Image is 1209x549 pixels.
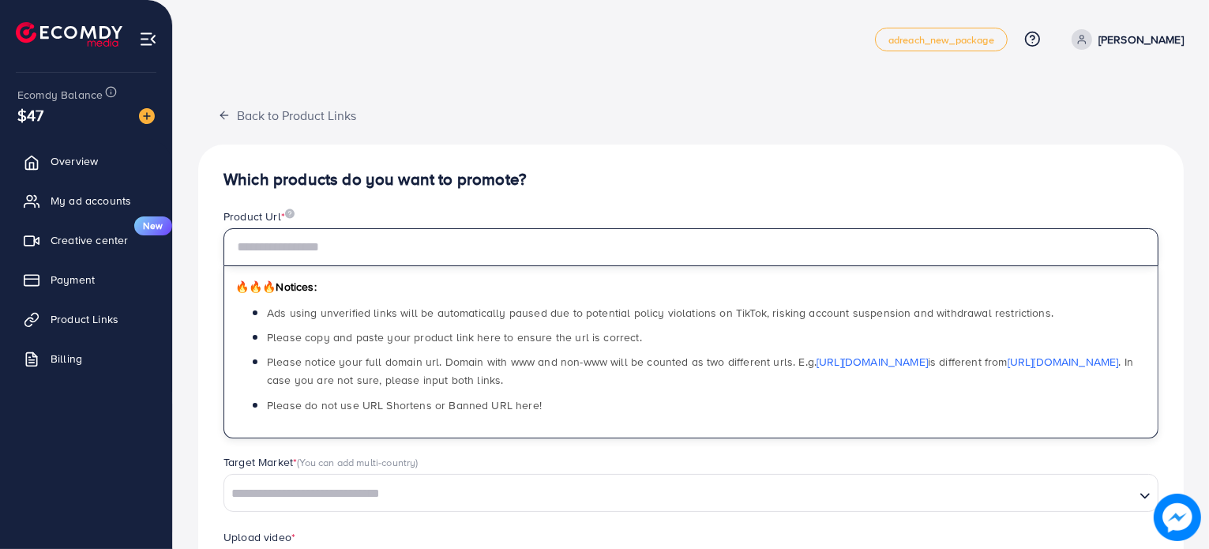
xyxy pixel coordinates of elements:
div: Search for option [223,474,1158,512]
a: Payment [12,264,160,295]
span: $47 [17,103,43,126]
span: Overview [51,153,98,169]
label: Product Url [223,209,295,224]
span: Ads using unverified links will be automatically paused due to potential policy violations on Tik... [267,305,1053,321]
span: adreach_new_package [888,35,994,45]
span: Please copy and paste your product link here to ensure the url is correct. [267,329,642,345]
img: logo [16,22,122,47]
a: Creative centerNew [12,224,160,256]
a: Product Links [12,303,160,335]
a: [PERSON_NAME] [1065,29,1184,50]
img: image [1154,494,1201,541]
a: adreach_new_package [875,28,1008,51]
span: Please notice your full domain url. Domain with www and non-www will be counted as two different ... [267,354,1133,388]
img: image [139,108,155,124]
label: Target Market [223,454,419,470]
span: (You can add multi-country) [297,455,418,469]
span: 🔥🔥🔥 [235,279,276,295]
span: Payment [51,272,95,288]
span: Billing [51,351,82,367]
button: Back to Product Links [198,98,376,132]
a: Billing [12,343,160,374]
a: [URL][DOMAIN_NAME] [817,354,928,370]
img: image [285,209,295,219]
span: Notices: [235,279,317,295]
span: Please do not use URL Shortens or Banned URL here! [267,397,542,413]
label: Upload video [223,529,295,545]
span: Creative center [51,232,128,248]
span: Product Links [51,311,118,327]
h4: Which products do you want to promote? [223,170,1158,190]
img: menu [139,30,157,48]
p: [PERSON_NAME] [1098,30,1184,49]
a: Overview [12,145,160,177]
input: Search for option [226,482,1133,506]
span: My ad accounts [51,193,131,209]
span: New [134,216,172,235]
a: [URL][DOMAIN_NAME] [1008,354,1119,370]
a: My ad accounts [12,185,160,216]
span: Ecomdy Balance [17,87,103,103]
